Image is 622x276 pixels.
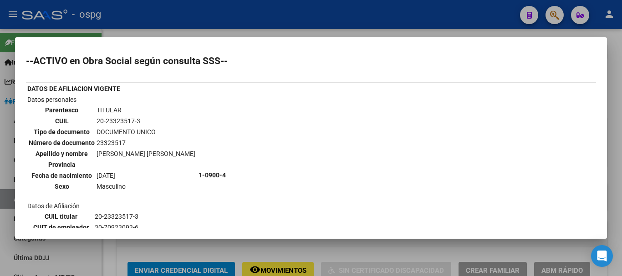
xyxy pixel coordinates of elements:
th: Número de documento [28,138,95,148]
td: [PERSON_NAME] [PERSON_NAME] [96,149,196,159]
th: Tipo de documento [28,127,95,137]
th: CUIT de empleador [28,222,93,232]
td: DOCUMENTO UNICO [96,127,196,137]
td: Datos personales Datos de Afiliación [27,95,197,256]
th: CUIL titular [28,211,93,221]
td: 20-23323517-3 [96,116,196,126]
td: Masculino [96,181,196,191]
h2: --ACTIVO en Obra Social según consulta SSS-- [26,56,596,65]
th: Sexo [28,181,95,191]
th: Parentesco [28,105,95,115]
b: DATOS DE AFILIACION VIGENTE [27,85,120,92]
th: CUIL [28,116,95,126]
td: TITULAR [96,105,196,115]
th: Provincia [28,160,95,170]
div: Open Intercom Messenger [591,245,613,267]
th: Fecha de nacimiento [28,171,95,181]
td: [DATE] [96,171,196,181]
th: Apellido y nombre [28,149,95,159]
b: 1-0900-4 [199,171,226,179]
td: 23323517 [96,138,196,148]
td: 20-23323517-3 [94,211,178,221]
td: 30-70923093-6 [94,222,178,232]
